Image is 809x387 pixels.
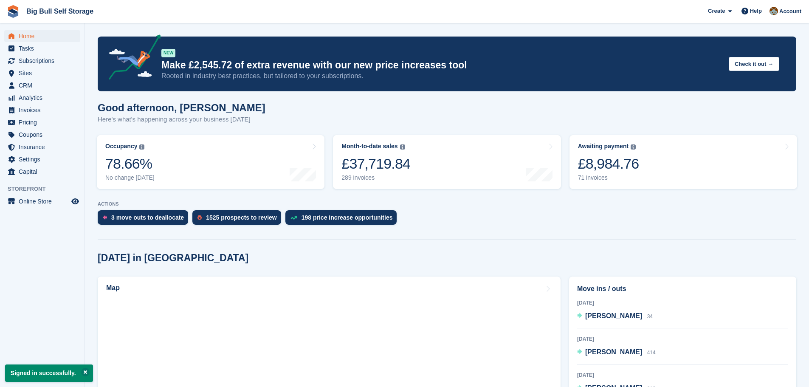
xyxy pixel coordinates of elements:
[5,364,93,382] p: Signed in successfully.
[8,185,85,193] span: Storefront
[19,153,70,165] span: Settings
[105,155,155,172] div: 78.66%
[577,284,788,294] h2: Move ins / outs
[585,348,642,356] span: [PERSON_NAME]
[4,116,80,128] a: menu
[98,201,796,207] p: ACTIONS
[4,153,80,165] a: menu
[161,71,722,81] p: Rooted in industry best practices, but tailored to your subscriptions.
[578,155,639,172] div: £8,984.76
[4,42,80,54] a: menu
[708,7,725,15] span: Create
[4,67,80,79] a: menu
[647,350,656,356] span: 414
[4,129,80,141] a: menu
[4,30,80,42] a: menu
[7,5,20,18] img: stora-icon-8386f47178a22dfd0bd8f6a31ec36ba5ce8667c1dd55bd0f319d3a0aa187defe.svg
[97,135,324,189] a: Occupancy 78.66% No change [DATE]
[4,79,80,91] a: menu
[779,7,801,16] span: Account
[578,174,639,181] div: 71 invoices
[19,141,70,153] span: Insurance
[106,284,120,292] h2: Map
[161,59,722,71] p: Make £2,545.72 of extra revenue with our new price increases tool
[585,312,642,319] span: [PERSON_NAME]
[400,144,405,150] img: icon-info-grey-7440780725fd019a000dd9b08b2336e03edf1995a4989e88bcd33f0948082b44.svg
[98,115,265,124] p: Here's what's happening across your business [DATE]
[285,210,401,229] a: 198 price increase opportunities
[19,79,70,91] span: CRM
[729,57,779,71] button: Check it out →
[19,42,70,54] span: Tasks
[302,214,393,221] div: 198 price increase opportunities
[19,129,70,141] span: Coupons
[19,104,70,116] span: Invoices
[19,116,70,128] span: Pricing
[197,215,202,220] img: prospect-51fa495bee0391a8d652442698ab0144808aea92771e9ea1ae160a38d050c398.svg
[577,311,653,322] a: [PERSON_NAME] 34
[4,92,80,104] a: menu
[631,144,636,150] img: icon-info-grey-7440780725fd019a000dd9b08b2336e03edf1995a4989e88bcd33f0948082b44.svg
[577,299,788,307] div: [DATE]
[577,371,788,379] div: [DATE]
[101,34,161,83] img: price-adjustments-announcement-icon-8257ccfd72463d97f412b2fc003d46551f7dbcb40ab6d574587a9cd5c0d94...
[770,7,778,15] img: Mike Llewellen Palmer
[341,174,410,181] div: 289 invoices
[290,216,297,220] img: price_increase_opportunities-93ffe204e8149a01c8c9dc8f82e8f89637d9d84a8eef4429ea346261dce0b2c0.svg
[98,210,192,229] a: 3 move outs to deallocate
[19,92,70,104] span: Analytics
[19,67,70,79] span: Sites
[105,174,155,181] div: No change [DATE]
[206,214,277,221] div: 1525 prospects to review
[4,104,80,116] a: menu
[161,49,175,57] div: NEW
[103,215,107,220] img: move_outs_to_deallocate_icon-f764333ba52eb49d3ac5e1228854f67142a1ed5810a6f6cc68b1a99e826820c5.svg
[578,143,629,150] div: Awaiting payment
[105,143,137,150] div: Occupancy
[4,55,80,67] a: menu
[577,347,656,358] a: [PERSON_NAME] 414
[577,335,788,343] div: [DATE]
[139,144,144,150] img: icon-info-grey-7440780725fd019a000dd9b08b2336e03edf1995a4989e88bcd33f0948082b44.svg
[70,196,80,206] a: Preview store
[341,155,410,172] div: £37,719.84
[19,30,70,42] span: Home
[4,166,80,178] a: menu
[341,143,397,150] div: Month-to-date sales
[23,4,97,18] a: Big Bull Self Storage
[333,135,561,189] a: Month-to-date sales £37,719.84 289 invoices
[4,141,80,153] a: menu
[569,135,797,189] a: Awaiting payment £8,984.76 71 invoices
[4,195,80,207] a: menu
[98,102,265,113] h1: Good afternoon, [PERSON_NAME]
[750,7,762,15] span: Help
[19,55,70,67] span: Subscriptions
[98,252,248,264] h2: [DATE] in [GEOGRAPHIC_DATA]
[19,195,70,207] span: Online Store
[19,166,70,178] span: Capital
[192,210,285,229] a: 1525 prospects to review
[647,314,653,319] span: 34
[111,214,184,221] div: 3 move outs to deallocate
